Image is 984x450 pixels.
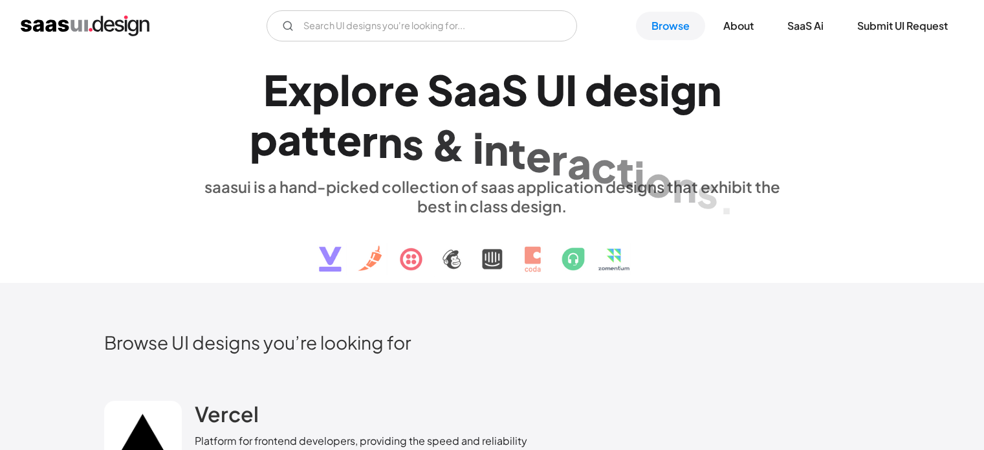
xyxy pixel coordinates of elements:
[432,120,465,170] div: &
[591,142,617,192] div: c
[21,16,149,36] a: home
[659,65,670,115] div: i
[672,161,697,211] div: n
[567,138,591,188] div: a
[378,117,402,167] div: n
[195,433,527,449] div: Platform for frontend developers, providing the speed and reliability
[670,65,697,115] div: g
[526,131,551,181] div: e
[263,65,288,115] div: E
[718,174,735,223] div: .
[697,65,721,115] div: n
[772,12,839,40] a: SaaS Ai
[301,114,319,164] div: t
[312,65,340,115] div: p
[267,10,577,41] input: Search UI designs you're looking for...
[427,65,454,115] div: S
[351,65,378,115] div: o
[638,65,659,115] div: s
[613,65,638,115] div: e
[508,128,526,177] div: t
[454,65,477,115] div: a
[697,167,718,217] div: s
[288,65,312,115] div: x
[340,65,351,115] div: l
[645,156,672,206] div: o
[195,65,790,164] h1: Explore SaaS UI design patterns & interactions.
[402,118,424,168] div: s
[484,125,508,175] div: n
[565,65,577,115] div: I
[195,177,790,216] div: saasui is a hand-picked collection of saas application designs that exhibit the best in class des...
[195,401,259,427] h2: Vercel
[708,12,769,40] a: About
[501,65,528,115] div: S
[195,401,259,433] a: Vercel
[336,115,362,164] div: e
[536,65,565,115] div: U
[296,216,688,283] img: text, icon, saas logo
[634,151,645,201] div: i
[362,116,378,166] div: r
[250,114,278,164] div: p
[617,146,634,196] div: t
[378,65,394,115] div: r
[267,10,577,41] form: Email Form
[394,65,419,115] div: e
[842,12,963,40] a: Submit UI Request
[585,65,613,115] div: d
[319,115,336,164] div: t
[473,122,484,172] div: i
[477,65,501,115] div: a
[551,134,567,184] div: r
[278,114,301,164] div: a
[104,331,880,354] h2: Browse UI designs you’re looking for
[636,12,705,40] a: Browse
